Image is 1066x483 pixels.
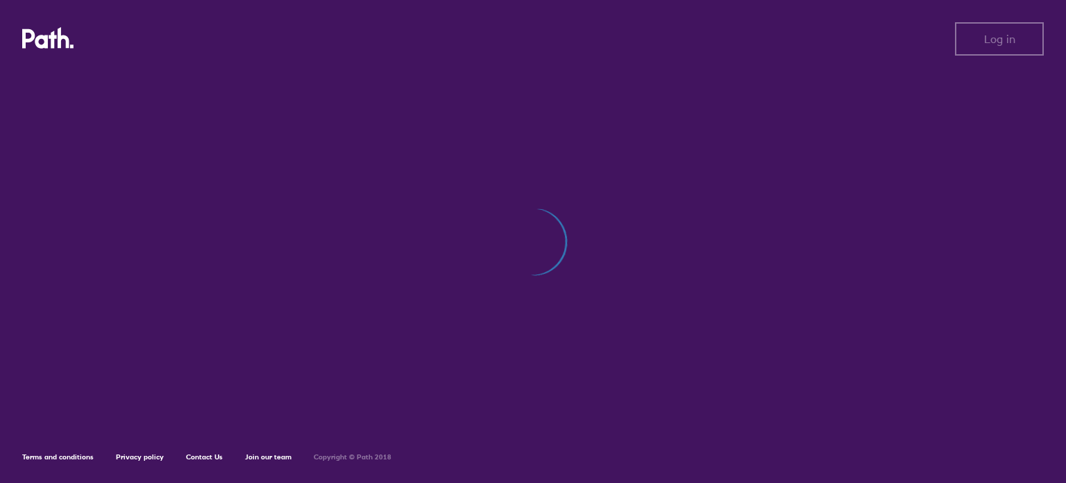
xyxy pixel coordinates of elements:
[984,33,1015,45] span: Log in
[186,452,223,461] a: Contact Us
[116,452,164,461] a: Privacy policy
[955,22,1044,56] button: Log in
[245,452,291,461] a: Join our team
[22,452,94,461] a: Terms and conditions
[314,453,391,461] h6: Copyright © Path 2018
